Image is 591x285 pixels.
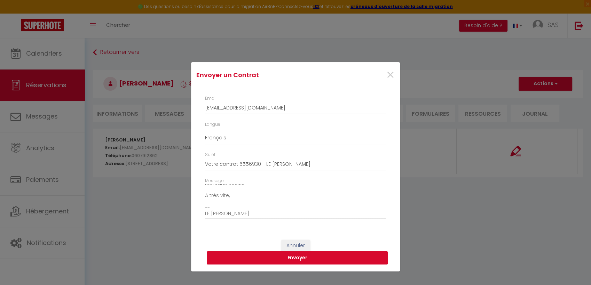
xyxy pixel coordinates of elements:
iframe: Chat [561,254,586,280]
h4: Envoyer un Contrat [196,70,325,80]
label: Message [205,178,224,184]
button: Annuler [281,240,310,252]
button: Close [386,68,395,83]
button: Ouvrir le widget de chat LiveChat [6,3,26,24]
label: Langue [205,121,220,128]
label: Sujet [205,152,215,158]
span: × [386,65,395,85]
label: Email [205,95,216,102]
button: Envoyer [207,251,388,264]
